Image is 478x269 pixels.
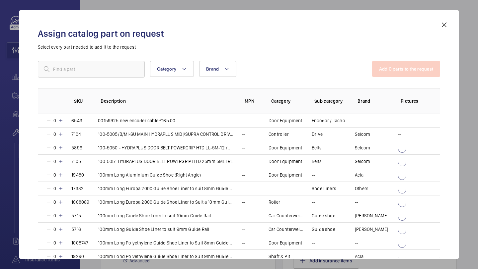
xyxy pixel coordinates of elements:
[358,98,390,104] p: Brand
[269,199,280,205] p: Roller
[269,253,290,260] p: Shaft & Pit
[355,158,370,165] p: Selcom
[312,144,322,151] p: Belts
[71,172,84,178] p: 19480
[312,117,345,124] p: Encodor / Tacho
[51,199,58,205] p: 0
[355,212,390,219] p: [PERSON_NAME] Electric
[71,199,89,205] p: 1008089
[355,172,363,178] p: Acla
[242,226,245,233] p: --
[269,158,302,165] p: Door Equipment
[242,185,245,192] p: --
[242,253,245,260] p: --
[312,158,322,165] p: Belts
[242,240,245,246] p: --
[269,212,304,219] p: Car Counterweight
[71,212,81,219] p: 5715
[355,226,388,233] p: [PERSON_NAME]
[51,172,58,178] p: 0
[355,144,370,151] p: Selcom
[242,131,245,137] p: --
[98,131,234,137] p: 100-5005/B/MI-SU MAIN HYDRAPLUS MIDI/SUPRA CONTROL DRIVE BOARD -£585.00 in stock
[242,212,245,219] p: --
[98,158,233,165] p: 100-5051 HYDRAPLUS DOOR BELT POWERGRIP HTD 25mm 5METRE
[71,131,81,137] p: 7104
[269,185,272,192] p: --
[312,212,335,219] p: Guide shoe
[51,253,58,260] p: 0
[71,185,84,192] p: 17332
[355,131,370,137] p: Selcom
[312,185,336,192] p: Shoe Liners
[157,66,176,72] span: Category
[269,240,302,246] p: Door Equipment
[98,199,234,205] p: 100mm Long Europa 2000 Guide Shoe Liner to Suit a 10mm Guide Rail
[312,199,315,205] p: --
[98,117,175,124] p: 00159925 new encoder cable £165.00
[51,158,58,165] p: 0
[312,226,335,233] p: Guide shoe
[242,117,245,124] p: --
[51,185,58,192] p: 0
[242,199,245,205] p: --
[51,144,58,151] p: 0
[398,117,401,124] p: --
[71,240,88,246] p: 1008747
[101,98,234,104] p: Description
[401,98,427,104] p: Pictures
[245,98,261,104] p: MPN
[312,253,315,260] p: --
[38,61,145,78] input: Find a part
[271,98,304,104] p: Category
[312,172,315,178] p: --
[269,226,304,233] p: Car Counterweight
[51,131,58,137] p: 0
[51,226,58,233] p: 0
[242,158,245,165] p: --
[242,144,245,151] p: --
[74,98,90,104] p: SKU
[355,117,358,124] p: --
[71,253,84,260] p: 19290
[206,66,219,72] span: Brand
[51,240,58,246] p: 0
[71,144,82,151] p: 5896
[38,44,440,50] p: Select every part needed to add it to the request
[150,61,194,77] button: Category
[71,226,81,233] p: 5716
[38,27,440,40] h2: Assign catalog part on request
[269,117,302,124] p: Door Equipment
[98,253,234,260] p: 100mm Long Polyethylene Guide Shoe Liner to Suit 9mm Guide Rail
[51,212,58,219] p: 0
[372,61,440,77] button: Add 0 parts to the request
[355,185,368,192] p: Others
[71,158,81,165] p: 7105
[98,240,234,246] p: 100mm Long Polyethylene Guide Shoe Liner to Suit 8mm Guide Rail
[269,172,302,178] p: Door Equipment
[71,117,82,124] p: 6543
[312,131,323,137] p: Drive
[98,172,201,178] p: 100mm Long Aluminium Guide Shoe (Right Angle)
[98,212,211,219] p: 100mm Long Guide Shoe Liner to suit 10mm Guide Rail
[398,131,401,137] p: --
[98,226,209,233] p: 100mm Long Guide Shoe Liner to suit 9mm Guide Rail
[242,172,245,178] p: --
[98,144,234,151] p: 100-5050 - HYDRAPLUS DOOR BELT POWERGRIP HTD LL-5M-12 /METRE -
[312,240,315,246] p: --
[314,98,347,104] p: Sub category
[269,131,289,137] p: Controller
[269,144,302,151] p: Door Equipment
[355,199,358,205] p: --
[199,61,236,77] button: Brand
[98,185,234,192] p: 100mm Long Europa 2000 Guide Shoe Liner to suit 8mm Guide Rail
[355,253,363,260] p: Acla
[355,240,358,246] p: --
[51,117,58,124] p: 0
